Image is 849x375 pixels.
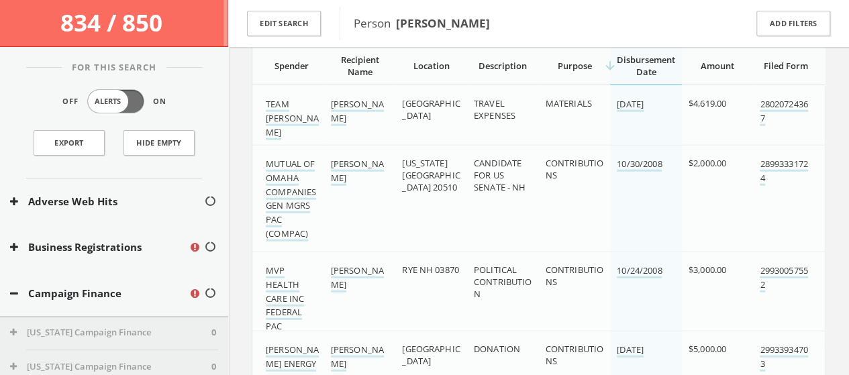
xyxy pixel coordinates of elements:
[756,11,830,37] button: Add Filters
[402,343,460,367] span: [GEOGRAPHIC_DATA]
[546,157,603,181] span: CONTRIBUTIONS
[34,130,105,156] a: Export
[760,158,807,186] a: 28993331724
[764,60,808,72] span: Filed Form
[603,59,617,72] i: arrow_downward
[10,239,189,255] button: Business Registrations
[689,264,726,276] span: $3,000.00
[331,264,384,292] a: [PERSON_NAME]
[402,157,460,193] span: [US_STATE][GEOGRAPHIC_DATA] 20510
[266,158,316,242] a: MUTUAL OF OMAHA COMPANIES GEN MGRS PAC (COMPAC)
[402,264,459,276] span: RYE NH 03870
[617,343,644,358] a: [DATE]
[10,286,189,301] button: Campaign Finance
[340,54,379,78] span: Recipient Name
[153,96,166,107] span: On
[689,343,726,355] span: $5,000.00
[62,96,79,107] span: Off
[474,343,520,355] span: DONATION
[474,264,532,300] span: POLITICAL CONTRIBUTION
[546,97,592,109] span: MATERIALS
[546,343,603,367] span: CONTRIBUTIONS
[413,60,450,72] span: Location
[474,97,515,121] span: TRAVEL EXPENSES
[274,60,309,72] span: Spender
[10,194,204,209] button: Adverse Web Hits
[60,7,168,38] span: 834 / 850
[617,264,662,278] a: 10/24/2008
[211,360,216,374] span: 0
[331,343,384,372] a: [PERSON_NAME]
[617,54,675,78] span: Disbursement Date
[474,157,526,193] span: CANDIDATE FOR US SENATE - NH
[701,60,734,72] span: Amount
[331,158,384,186] a: [PERSON_NAME]
[479,60,527,72] span: Description
[760,98,807,126] a: 28020724367
[331,98,384,126] a: [PERSON_NAME]
[354,15,490,31] span: Person
[689,157,726,169] span: $2,000.00
[617,98,644,112] a: [DATE]
[396,15,490,31] b: [PERSON_NAME]
[546,264,603,288] span: CONTRIBUTIONS
[557,60,591,72] span: Purpose
[266,264,304,334] a: MVP HEALTH CARE INC FEDERAL PAC
[760,343,807,372] a: 29933934703
[617,158,662,172] a: 10/30/2008
[10,326,211,339] button: [US_STATE] Campaign Finance
[211,326,216,339] span: 0
[760,264,807,292] a: 29930057552
[62,61,166,74] span: For This Search
[402,97,460,121] span: [GEOGRAPHIC_DATA]
[10,360,211,374] button: [US_STATE] Campaign Finance
[689,97,726,109] span: $4,619.00
[247,11,321,37] button: Edit Search
[123,130,195,156] button: Hide Empty
[266,98,319,140] a: TEAM [PERSON_NAME]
